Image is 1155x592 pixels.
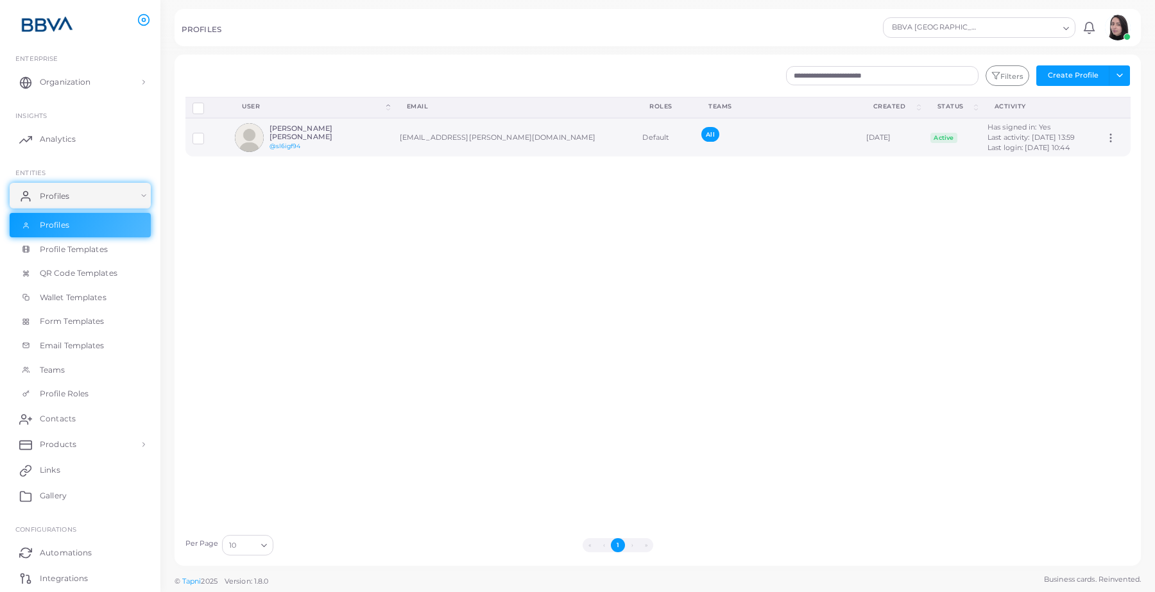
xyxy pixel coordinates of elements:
[10,213,151,237] a: Profiles
[10,457,151,483] a: Links
[649,102,680,111] div: Roles
[40,340,105,351] span: Email Templates
[40,547,92,559] span: Automations
[242,102,384,111] div: User
[1044,574,1141,585] span: Business cards. Reinvented.
[393,118,636,156] td: [EMAIL_ADDRESS][PERSON_NAME][DOMAIN_NAME]
[237,538,256,552] input: Search for option
[185,539,219,549] label: Per Page
[995,102,1084,111] div: activity
[859,118,923,156] td: [DATE]
[1105,15,1131,40] img: avatar
[988,133,1075,142] span: Last activity: [DATE] 13:59
[40,76,90,88] span: Organization
[40,388,89,400] span: Profile Roles
[40,573,88,584] span: Integrations
[873,102,914,111] div: Created
[40,413,76,425] span: Contacts
[182,25,221,34] h5: PROFILES
[986,65,1029,86] button: Filters
[12,12,83,36] img: logo
[40,439,76,450] span: Products
[10,483,151,509] a: Gallery
[40,316,105,327] span: Form Templates
[222,535,273,555] div: Search for option
[40,219,69,231] span: Profiles
[10,309,151,334] a: Form Templates
[708,102,845,111] div: Teams
[10,358,151,382] a: Teams
[1036,65,1109,86] button: Create Profile
[269,142,301,149] a: @sl6igf94
[890,21,983,34] span: BBVA [GEOGRAPHIC_DATA]
[15,169,46,176] span: ENTITIES
[269,124,364,141] h6: [PERSON_NAME] [PERSON_NAME]
[229,539,236,552] span: 10
[10,565,151,591] a: Integrations
[10,432,151,457] a: Products
[10,539,151,565] a: Automations
[235,123,264,152] img: avatar
[40,133,76,145] span: Analytics
[930,133,957,143] span: Active
[988,143,1070,152] span: Last login: [DATE] 10:44
[15,525,76,533] span: Configurations
[407,102,622,111] div: Email
[40,364,65,376] span: Teams
[984,21,1058,35] input: Search for option
[277,538,959,552] ul: Pagination
[10,261,151,285] a: QR Code Templates
[40,267,117,279] span: QR Code Templates
[701,127,719,142] span: All
[937,102,971,111] div: Status
[40,292,107,303] span: Wallet Templates
[10,285,151,310] a: Wallet Templates
[611,538,625,552] button: Go to page 1
[10,382,151,406] a: Profile Roles
[10,334,151,358] a: Email Templates
[10,406,151,432] a: Contacts
[201,576,217,587] span: 2025
[10,183,151,208] a: Profiles
[175,576,268,587] span: ©
[225,577,269,586] span: Version: 1.8.0
[40,464,60,476] span: Links
[1098,97,1131,118] th: Action
[185,97,228,118] th: Row-selection
[883,17,1075,38] div: Search for option
[182,577,201,586] a: Tapni
[40,490,67,502] span: Gallery
[1101,15,1134,40] a: avatar
[40,244,108,255] span: Profile Templates
[40,190,69,202] span: Profiles
[15,55,58,62] span: Enterprise
[988,123,1050,131] span: Has signed in: Yes
[15,112,47,119] span: INSIGHTS
[10,126,151,152] a: Analytics
[10,69,151,95] a: Organization
[10,237,151,262] a: Profile Templates
[635,118,694,156] td: Default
